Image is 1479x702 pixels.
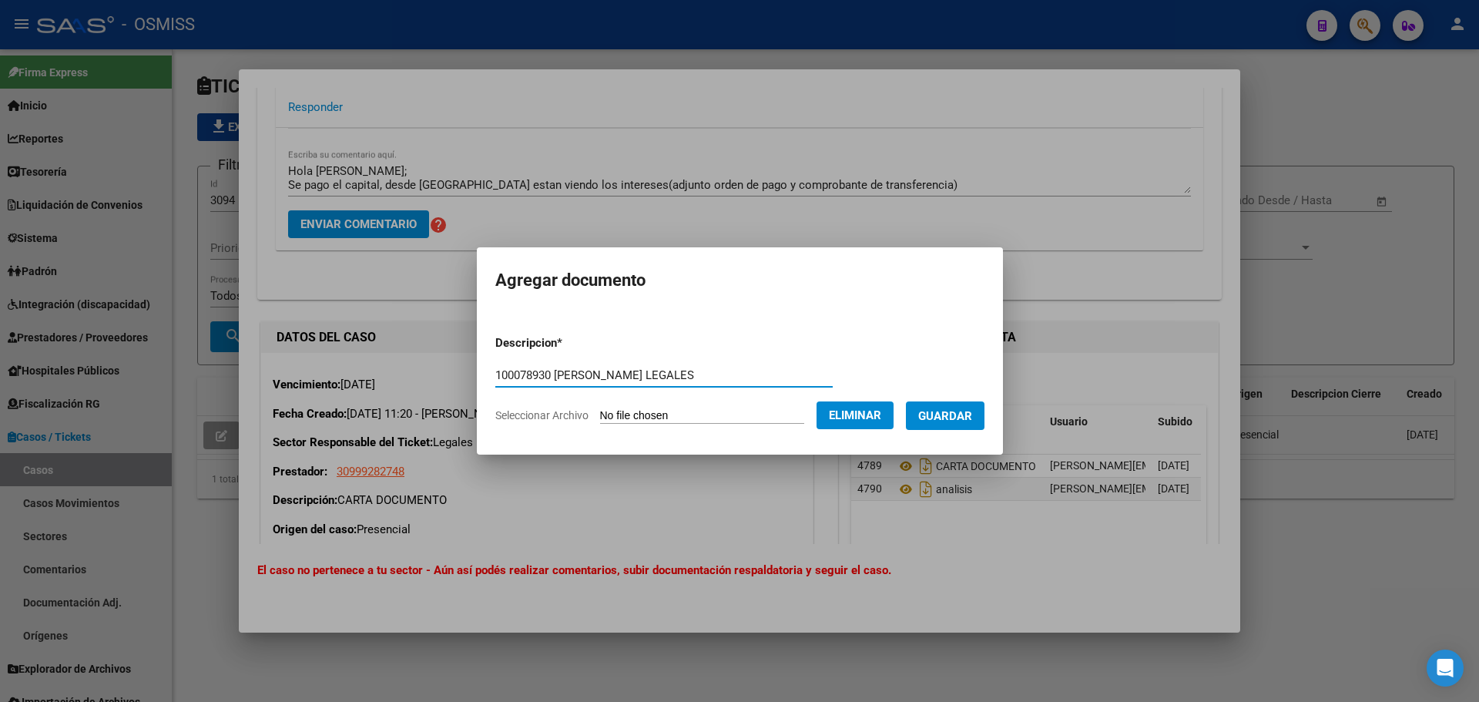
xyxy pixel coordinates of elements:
[918,409,972,423] span: Guardar
[829,408,881,422] span: Eliminar
[817,401,894,429] button: Eliminar
[495,266,984,295] h2: Agregar documento
[495,409,589,422] span: Seleccionar Archivo
[906,401,984,430] button: Guardar
[1427,650,1464,687] div: Open Intercom Messenger
[495,334,642,352] p: Descripcion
